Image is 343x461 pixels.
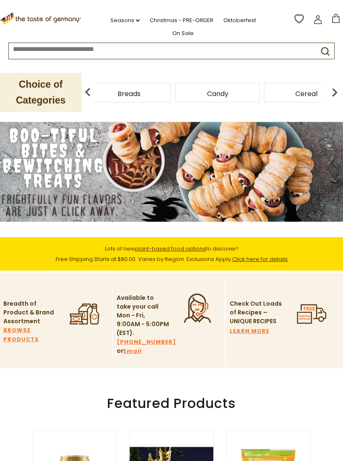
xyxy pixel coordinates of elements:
a: On Sale [172,29,194,38]
a: Candy [207,91,228,97]
a: Breads [118,91,141,97]
a: Christmas - PRE-ORDER [150,16,213,25]
a: Cereal [295,91,317,97]
a: [PHONE_NUMBER] [117,337,176,347]
a: Email [123,347,142,356]
a: BROWSE PRODUCTS [3,326,56,344]
span: Lots of new to discover! Free Shipping Starts at $80.00. Varies by Region. Exclusions Apply. [56,245,288,263]
a: Click here for details [232,255,288,263]
img: previous arrow [79,84,96,101]
a: Oktoberfest [223,16,256,25]
p: Breadth of Product & Brand Assortment [3,299,56,326]
p: Available to take your call Mon - Fri, 9:00AM - 5:00PM (EST). or [117,294,169,356]
img: next arrow [326,84,343,101]
p: Check Out Loads of Recipes – UNIQUE RECIPES [230,299,282,326]
a: LEARN MORE [230,327,269,336]
a: Seasons [110,16,140,25]
a: plant-based food options [135,245,206,253]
